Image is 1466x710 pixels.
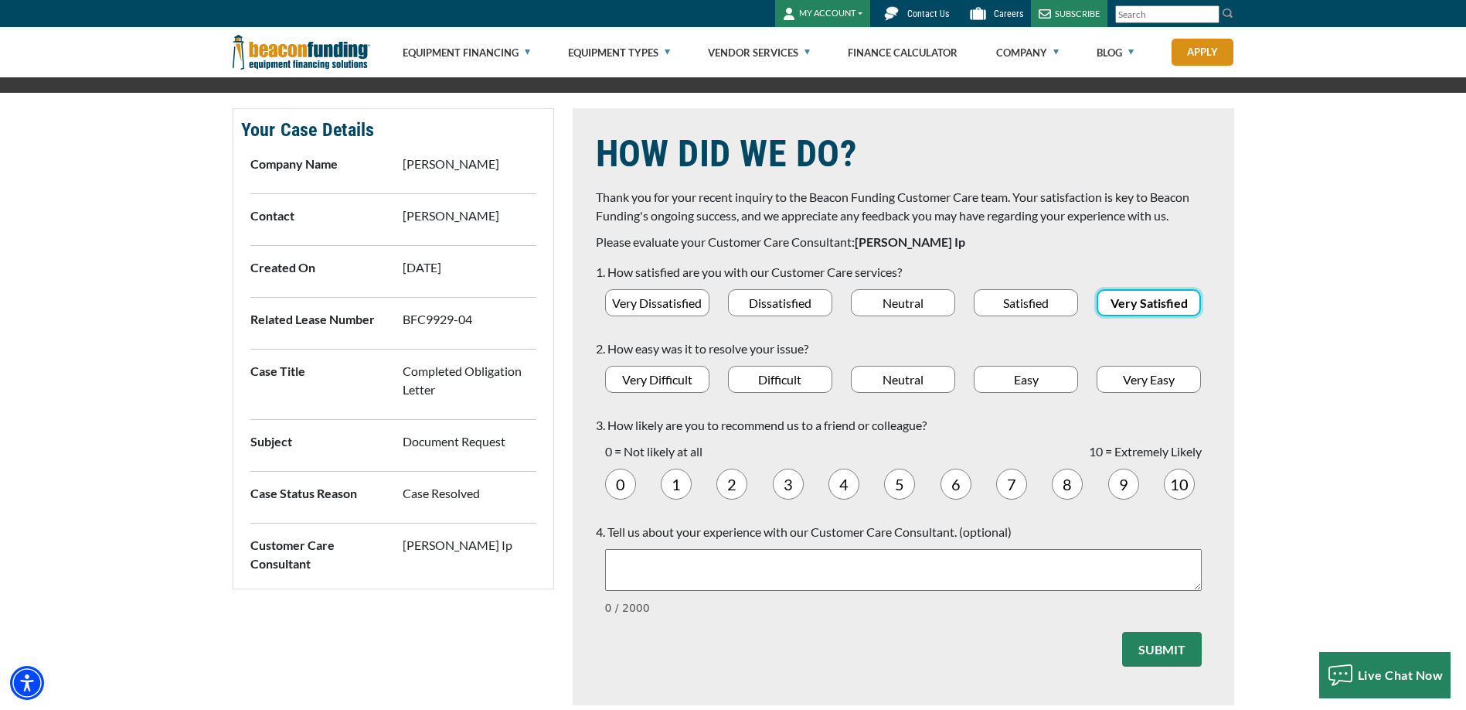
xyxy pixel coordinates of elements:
span: 1 [672,475,681,493]
span: 9 [1119,475,1128,493]
a: Clear search text [1203,9,1216,21]
p: BFC9929-04 [403,310,536,329]
button: Live Chat Now [1319,652,1451,698]
p: Subject [250,432,384,451]
h4: Your Case Details [241,117,546,143]
p: Document Request [403,432,536,451]
p: 0 = Not likely at all [605,442,702,461]
span: 7 [1007,475,1016,493]
a: Blog [1097,28,1134,77]
span: 0 [616,475,625,493]
span: 2 [727,475,736,493]
span: [PERSON_NAME] Ip [855,234,965,249]
span: Very Easy [1123,370,1175,389]
p: Completed Obligation Letter [403,362,536,399]
p: 10 = Extremely Likely [1089,442,1202,461]
span: Easy [1014,370,1039,389]
span: 5 [895,475,904,493]
p: Thank you for your recent inquiry to the Beacon Funding Customer Care team. Your satisfaction is ... [596,188,1211,225]
span: Difficult [758,370,801,389]
a: Apply [1172,39,1233,66]
span: Contact Us [907,9,949,19]
p: [PERSON_NAME] Ip [403,536,536,555]
p: 1. How satisfied are you with our Customer Care services? [596,263,1211,282]
span: Careers [994,9,1023,19]
a: Company [996,28,1059,77]
span: 10 [1170,475,1189,493]
p: 4. Tell us about your experience with our Customer Care Consultant. (optional) [596,523,1211,541]
span: Neutral [883,294,923,312]
p: Contact [250,207,384,225]
span: Very Difficult [622,370,692,389]
button: Submit [1122,632,1202,667]
span: Satisfied [1003,294,1049,312]
span: 4 [839,475,849,493]
p: Related Lease Number [250,310,384,329]
p: Please evaluate your Customer Care Consultant: [596,233,1211,251]
p: 2. How easy was it to resolve your issue? [596,340,1211,358]
p: [PERSON_NAME] [403,155,536,173]
p: Case Title [250,362,384,381]
span: 6 [951,475,961,493]
span: 3 [784,475,793,493]
span: 8 [1063,475,1072,493]
p: [PERSON_NAME] [403,207,536,225]
span: Neutral [883,370,923,389]
img: Search [1222,7,1234,19]
span: Very Satisfied [1111,294,1188,312]
p: Customer Care Consultant [250,536,384,573]
p: 3. How likely are you to recommend us to a friend or colleague? [596,416,1211,435]
span: Live Chat Now [1358,667,1444,682]
p: Company Name [250,155,384,173]
div: Accessibility Menu [10,666,44,700]
textarea: Text area [605,549,1202,591]
a: Finance Calculator [848,28,957,77]
a: Equipment Types [568,28,670,77]
span: Very Dissatisfied [612,294,702,312]
p: [DATE] [403,258,536,277]
p: Case Status Reason [250,484,384,503]
span: Dissatisfied [749,294,811,312]
h1: HOW DID WE DO? [596,131,1211,176]
p: Created On [250,258,384,277]
a: Equipment Financing [403,28,530,77]
div: 0 / 2000 [605,600,1202,616]
input: Search [1115,5,1219,23]
img: Beacon Funding Corporation logo [233,27,370,77]
a: Vendor Services [708,28,810,77]
p: Case Resolved [403,484,536,503]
